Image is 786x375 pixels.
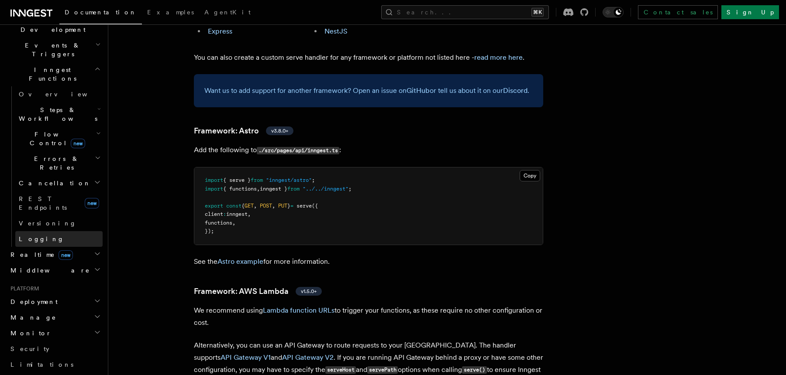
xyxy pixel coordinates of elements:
[7,357,103,372] a: Limitations
[7,62,103,86] button: Inngest Functions
[324,27,348,35] a: NestJS
[312,203,318,209] span: ({
[15,106,97,123] span: Steps & Workflows
[217,257,263,266] a: Astro example
[260,186,287,192] span: inngest }
[19,195,67,211] span: REST Endpoints
[15,86,103,102] a: Overview
[7,325,103,341] button: Monitor
[301,288,317,295] span: v1.5.0+
[15,231,103,247] a: Logging
[204,85,533,97] p: Want us to add support for another framework? Open an issue on or tell us about it on our .
[85,198,99,208] span: new
[721,5,779,19] a: Sign Up
[59,3,142,24] a: Documentation
[7,247,103,262] button: Realtimenew
[194,51,543,64] p: You can also create a custom serve handler for any framework or platform not listed here - .
[15,179,91,187] span: Cancellation
[7,17,95,34] span: Local Development
[290,203,293,209] span: =
[15,126,103,151] button: Flow Controlnew
[205,186,223,192] span: import
[15,130,96,147] span: Flow Control
[325,366,356,374] code: serveHost
[367,366,398,374] code: servePath
[271,127,288,134] span: v3.8.0+
[194,125,293,137] a: Framework: Astrov3.8.0+
[7,285,39,292] span: Platform
[474,53,523,61] a: read more here
[531,8,544,17] kbd: ⌘K
[263,306,334,314] a: Lambda function URLs
[15,175,103,191] button: Cancellation
[205,177,223,183] span: import
[7,294,103,310] button: Deployment
[248,211,251,217] span: ,
[147,9,194,16] span: Examples
[287,203,290,209] span: }
[520,170,540,181] button: Copy
[7,86,103,247] div: Inngest Functions
[223,177,251,183] span: { serve }
[266,177,312,183] span: "inngest/astro"
[19,91,109,98] span: Overview
[312,177,315,183] span: ;
[257,186,260,192] span: ,
[221,353,271,361] a: API Gateway V1
[348,186,352,192] span: ;
[194,285,322,297] a: Framework: AWS Lambdav1.5.0+
[204,9,251,16] span: AgentKit
[232,220,235,226] span: ,
[226,211,248,217] span: inngest
[603,7,624,17] button: Toggle dark mode
[7,310,103,325] button: Manage
[257,147,339,154] code: ./src/pages/api/inngest.ts
[208,27,232,35] a: Express
[7,262,103,278] button: Middleware
[241,203,245,209] span: {
[503,86,527,95] a: Discord
[7,41,95,58] span: Events & Triggers
[462,366,486,374] code: serve()
[278,203,287,209] span: PUT
[381,5,549,19] button: Search...⌘K
[205,228,214,234] span: });
[7,297,58,306] span: Deployment
[65,9,137,16] span: Documentation
[15,102,103,126] button: Steps & Workflows
[7,37,103,62] button: Events & Triggers
[10,345,49,352] span: Security
[194,144,543,157] p: Add the following to :
[15,154,95,172] span: Errors & Retries
[15,151,103,175] button: Errors & Retries
[303,186,348,192] span: "../../inngest"
[7,313,56,322] span: Manage
[272,203,275,209] span: ,
[205,220,232,226] span: functions
[194,256,543,268] p: See the for more information.
[296,203,312,209] span: serve
[7,13,103,37] button: Local Development
[223,211,226,217] span: :
[407,86,430,95] a: GitHub
[59,250,73,260] span: new
[10,361,73,368] span: Limitations
[205,211,223,217] span: client
[19,220,76,227] span: Versioning
[638,5,718,19] a: Contact sales
[226,203,241,209] span: const
[15,215,103,231] a: Versioning
[223,186,257,192] span: { functions
[199,3,256,24] a: AgentKit
[254,203,257,209] span: ,
[7,329,52,337] span: Monitor
[7,266,90,275] span: Middleware
[251,177,263,183] span: from
[71,139,85,148] span: new
[19,235,64,242] span: Logging
[245,203,254,209] span: GET
[194,304,543,329] p: We recommend using to trigger your functions, as these require no other configuration or cost.
[260,203,272,209] span: POST
[15,191,103,215] a: REST Endpointsnew
[7,250,73,259] span: Realtime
